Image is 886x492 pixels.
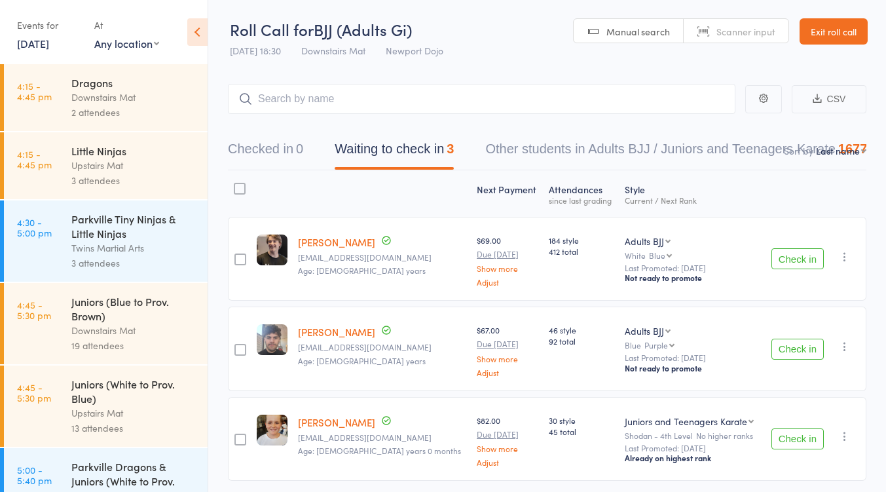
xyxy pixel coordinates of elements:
span: Age: [DEMOGRAPHIC_DATA] years [298,265,426,276]
div: Downstairs Mat [71,90,196,105]
button: Checked in0 [228,135,303,170]
a: Adjust [477,458,538,466]
time: 4:30 - 5:00 pm [17,217,52,238]
a: [PERSON_NAME] [298,325,375,339]
a: Show more [477,264,538,273]
time: 4:15 - 4:45 pm [17,149,52,170]
span: Newport Dojo [386,44,443,57]
div: Upstairs Mat [71,406,196,421]
div: Twins Martial Arts [71,240,196,255]
label: Sort by [784,144,813,157]
div: Last name [816,144,860,157]
div: 0 [296,142,303,156]
a: Show more [477,444,538,453]
div: White [625,251,758,259]
span: Downstairs Mat [301,44,365,57]
div: Juniors (White to Prov. Blue) [71,377,196,406]
div: Parkville Dragons & Juniors (White to Prov. Blue) [71,459,196,491]
a: Adjust [477,278,538,286]
div: Purple [644,341,668,349]
div: Any location [94,36,159,50]
div: Juniors (Blue to Prov. Brown) [71,294,196,323]
div: $67.00 [477,324,538,376]
span: [DATE] 18:30 [230,44,281,57]
a: 4:45 -5:30 pmJuniors (Blue to Prov. Brown)Downstairs Mat19 attendees [4,283,208,364]
a: [PERSON_NAME] [298,235,375,249]
a: [DATE] [17,36,49,50]
span: 30 style [549,415,614,426]
div: 2 attendees [71,105,196,120]
div: 19 attendees [71,338,196,353]
div: Blue [625,341,758,349]
time: 5:00 - 5:40 pm [17,464,52,485]
div: $69.00 [477,235,538,286]
div: Style [619,176,763,211]
div: Upstairs Mat [71,158,196,173]
a: 4:15 -4:45 pmDragonsDownstairs Mat2 attendees [4,64,208,131]
div: Not ready to promote [625,273,758,283]
a: 4:15 -4:45 pmLittle NinjasUpstairs Mat3 attendees [4,132,208,199]
div: Shodan - 4th Level [625,431,758,440]
button: CSV [792,85,866,113]
img: image1730786227.png [257,235,287,265]
small: prentice_evans@hotmail.com [298,433,466,442]
small: Last Promoted: [DATE] [625,263,758,273]
button: Check in [771,339,824,360]
div: Events for [17,14,81,36]
a: 4:45 -5:30 pmJuniors (White to Prov. Blue)Upstairs Mat13 attendees [4,366,208,447]
div: Downstairs Mat [71,323,196,338]
img: image1730173570.png [257,324,287,355]
div: Dragons [71,75,196,90]
div: 3 attendees [71,255,196,271]
small: Due [DATE] [477,339,538,349]
a: Show more [477,354,538,363]
div: Adults BJJ [625,324,664,337]
div: 3 [447,142,454,156]
small: Due [DATE] [477,430,538,439]
span: Age: [DEMOGRAPHIC_DATA] years [298,355,426,366]
span: BJJ (Adults Gi) [314,18,412,40]
span: 184 style [549,235,614,246]
a: 4:30 -5:00 pmParkville Tiny Ninjas & Little NinjasTwins Martial Arts3 attendees [4,200,208,282]
span: Manual search [606,25,670,38]
button: Other students in Adults BJJ / Juniors and Teenagers Karate1677 [485,135,867,170]
span: 45 total [549,426,614,437]
div: At [94,14,159,36]
a: [PERSON_NAME] [298,415,375,429]
time: 4:45 - 5:30 pm [17,382,51,403]
a: Adjust [477,368,538,377]
span: 92 total [549,335,614,347]
div: Parkville Tiny Ninjas & Little Ninjas [71,212,196,240]
button: Check in [771,428,824,449]
a: Exit roll call [800,18,868,45]
div: Already on highest rank [625,453,758,463]
small: Last Promoted: [DATE] [625,444,758,453]
div: 13 attendees [71,421,196,436]
div: Next Payment [471,176,544,211]
div: Juniors and Teenagers Karate [625,415,747,428]
div: Current / Next Rank [625,196,758,204]
div: $82.00 [477,415,538,466]
input: Search by name [228,84,735,114]
div: 3 attendees [71,173,196,188]
div: Adults BJJ [625,235,664,248]
time: 4:45 - 5:30 pm [17,299,51,320]
span: Scanner input [716,25,775,38]
span: Age: [DEMOGRAPHIC_DATA] years 0 months [298,445,461,456]
span: Roll Call for [230,18,314,40]
div: 1677 [838,142,868,156]
span: 412 total [549,246,614,257]
span: No higher ranks [696,430,753,441]
div: Blue [649,251,665,259]
div: Atten­dances [544,176,619,211]
div: since last grading [549,196,614,204]
span: 46 style [549,324,614,335]
button: Waiting to check in3 [335,135,454,170]
small: jakeamobbs@gmail.com [298,343,466,352]
div: Not ready to promote [625,363,758,373]
small: Due [DATE] [477,250,538,259]
img: image1617416819.png [257,415,287,445]
time: 4:15 - 4:45 pm [17,81,52,102]
button: Check in [771,248,824,269]
div: Little Ninjas [71,143,196,158]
